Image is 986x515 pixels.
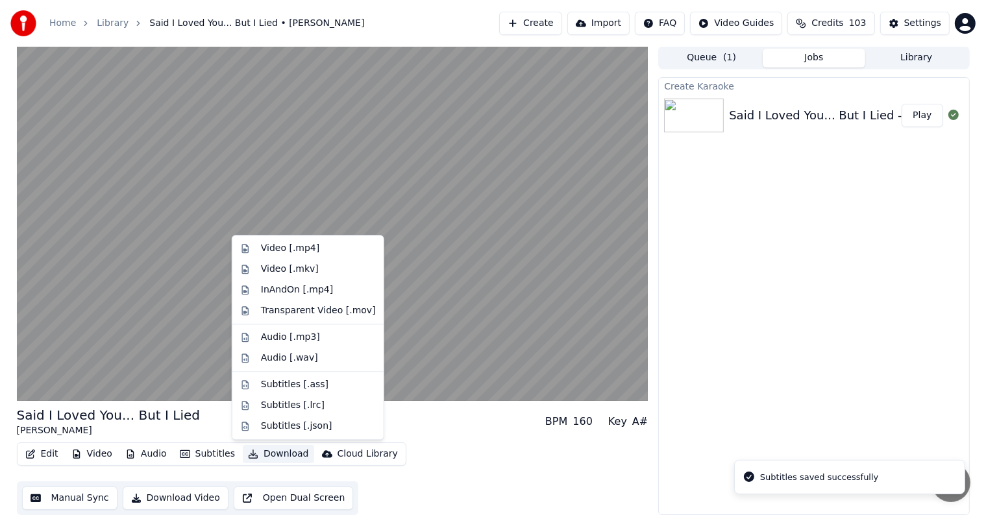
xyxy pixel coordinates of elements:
div: Settings [904,17,941,30]
button: Credits103 [787,12,874,35]
div: Key [608,414,627,429]
div: Audio [.wav] [261,352,318,365]
img: youka [10,10,36,36]
div: Subtitles [.json] [261,420,332,433]
button: Jobs [763,49,865,67]
span: Said I Loved You... But I Lied • [PERSON_NAME] [149,17,364,30]
div: Subtitles saved successfully [760,471,878,484]
div: Subtitles [.lrc] [261,399,325,412]
button: Download [243,445,314,463]
button: Create [499,12,562,35]
div: Video [.mp4] [261,242,319,255]
div: Audio [.mp3] [261,331,320,344]
div: 160 [573,414,593,429]
button: Library [865,49,968,67]
button: Download Video [123,486,228,510]
span: Credits [811,17,843,30]
a: Library [97,17,129,30]
button: Manual Sync [22,486,117,510]
div: Cloud Library [338,448,398,461]
button: FAQ [635,12,685,35]
button: Queue [660,49,763,67]
div: Subtitles [.ass] [261,378,328,391]
div: Video [.mkv] [261,263,319,276]
button: Play [902,104,943,127]
div: InAndOn [.mp4] [261,283,334,296]
button: Audio [120,445,172,463]
div: Said I Loved You... But I Lied [17,406,201,424]
a: Home [49,17,76,30]
button: Video Guides [690,12,782,35]
button: Settings [880,12,950,35]
button: Open Dual Screen [234,486,354,510]
div: Transparent Video [.mov] [261,304,376,317]
div: [PERSON_NAME] [17,424,201,437]
div: A# [632,414,648,429]
div: BPM [545,414,567,429]
span: ( 1 ) [723,51,736,64]
button: Import [567,12,630,35]
button: Video [66,445,117,463]
nav: breadcrumb [49,17,365,30]
button: Edit [20,445,64,463]
button: Subtitles [175,445,240,463]
div: Create Karaoke [659,78,968,93]
span: 103 [849,17,867,30]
